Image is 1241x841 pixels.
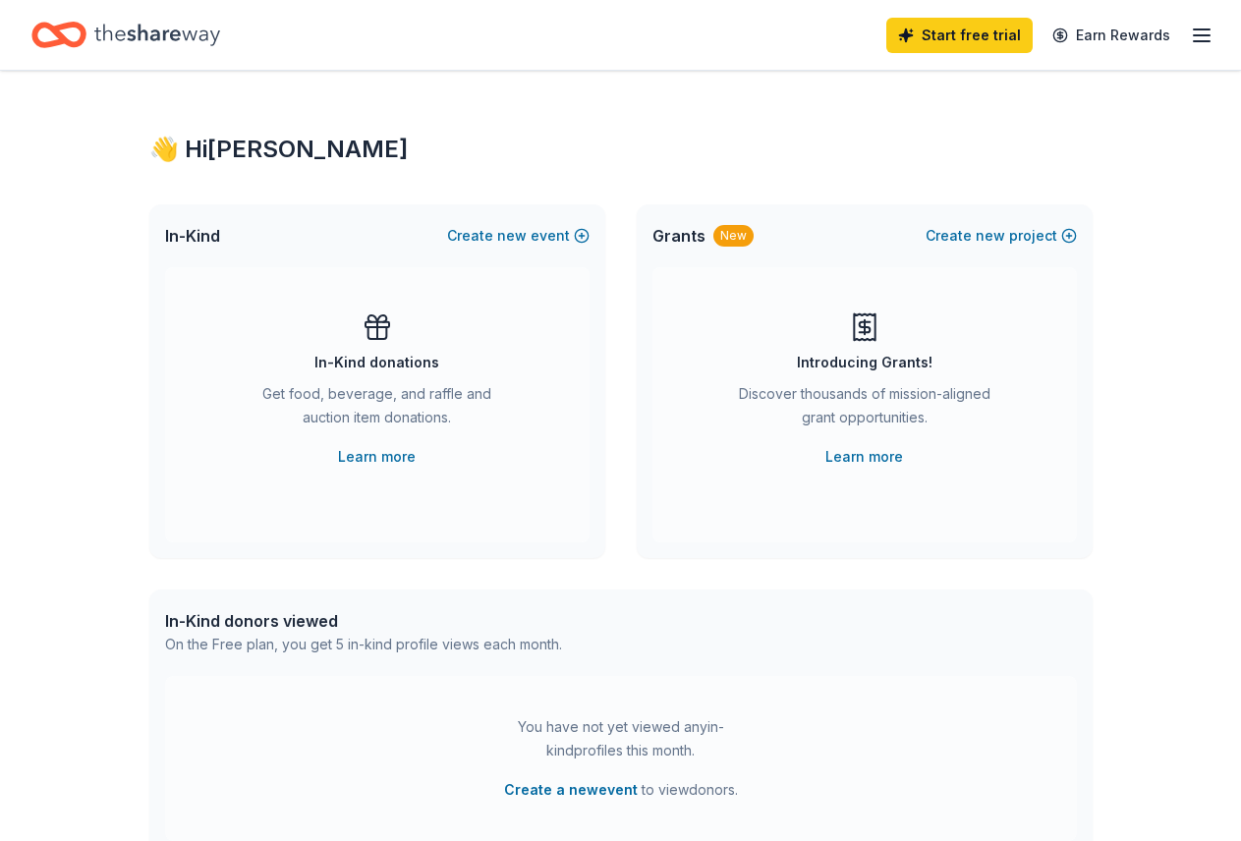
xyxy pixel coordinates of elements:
a: Start free trial [886,18,1033,53]
div: You have not yet viewed any in-kind profiles this month. [498,715,744,762]
div: On the Free plan, you get 5 in-kind profile views each month. [165,633,562,656]
button: Createnewevent [447,224,590,248]
span: new [976,224,1005,248]
a: Home [31,12,220,58]
div: Discover thousands of mission-aligned grant opportunities. [731,382,998,437]
div: In-Kind donations [314,351,439,374]
div: 👋 Hi [PERSON_NAME] [149,134,1093,165]
a: Earn Rewards [1041,18,1182,53]
div: Introducing Grants! [797,351,932,374]
a: Learn more [825,445,903,469]
span: In-Kind [165,224,220,248]
a: Learn more [338,445,416,469]
span: Grants [652,224,705,248]
span: to view donors . [504,778,738,802]
button: Createnewproject [926,224,1077,248]
span: new [497,224,527,248]
div: In-Kind donors viewed [165,609,562,633]
div: New [713,225,754,247]
div: Get food, beverage, and raffle and auction item donations. [244,382,511,437]
button: Create a newevent [504,778,638,802]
